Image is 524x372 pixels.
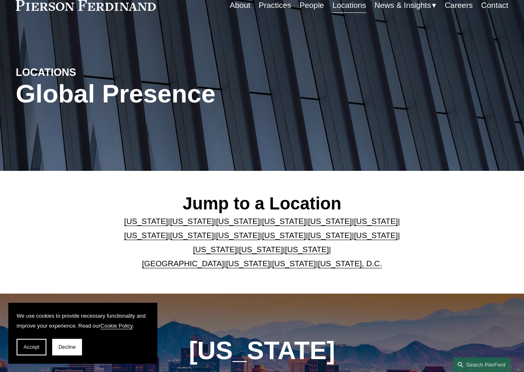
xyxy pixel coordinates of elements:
[170,217,214,226] a: [US_STATE]
[262,231,306,240] a: [US_STATE]
[124,231,168,240] a: [US_STATE]
[216,231,260,240] a: [US_STATE]
[239,245,283,254] a: [US_STATE]
[453,357,511,372] a: Search this site
[52,339,82,355] button: Decline
[16,79,344,108] h1: Global Presence
[216,217,260,226] a: [US_STATE]
[24,344,39,350] span: Accept
[142,259,224,268] a: [GEOGRAPHIC_DATA]
[262,217,306,226] a: [US_STATE]
[170,231,214,240] a: [US_STATE]
[8,303,157,364] section: Cookie banner
[226,259,270,268] a: [US_STATE]
[16,66,139,79] h4: LOCATIONS
[124,217,168,226] a: [US_STATE]
[118,214,406,271] p: | | | | | | | | | | | | | | | | | |
[354,231,398,240] a: [US_STATE]
[308,231,352,240] a: [US_STATE]
[58,344,76,350] span: Decline
[17,311,149,331] p: We use cookies to provide necessary functionality and improve your experience. Read our .
[354,217,398,226] a: [US_STATE]
[17,339,46,355] button: Accept
[272,259,316,268] a: [US_STATE]
[118,193,406,214] h2: Jump to a Location
[193,245,237,254] a: [US_STATE]
[308,217,352,226] a: [US_STATE]
[318,259,382,268] a: [US_STATE], D.C.
[100,323,133,329] a: Cookie Policy
[285,245,329,254] a: [US_STATE]
[159,336,365,365] h1: [US_STATE]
